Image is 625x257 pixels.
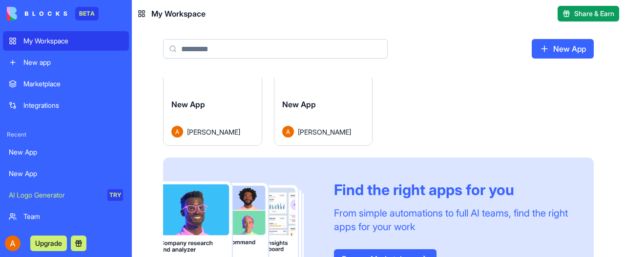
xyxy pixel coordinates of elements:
span: New App [171,99,205,109]
button: Upgrade [30,236,67,251]
span: [PERSON_NAME] [298,127,351,137]
div: Marketplace [23,79,123,89]
a: New app [3,53,129,72]
div: New App [9,169,123,178]
div: Team [23,212,123,221]
img: logo [7,7,67,20]
a: AI Logo GeneratorTRY [3,185,129,205]
a: New AppAvatar[PERSON_NAME] [274,29,373,146]
img: Avatar [282,126,294,138]
a: Integrations [3,96,129,115]
div: Find the right apps for you [334,181,570,198]
a: Team [3,207,129,226]
img: Avatar [171,126,183,138]
a: Upgrade [30,238,67,248]
div: BETA [75,7,99,20]
span: Share & Earn [574,9,614,19]
a: New App [532,39,594,59]
a: New App [3,142,129,162]
a: My Workspace [3,31,129,51]
button: Share & Earn [558,6,619,21]
a: New AppAvatar[PERSON_NAME] [163,29,262,146]
div: AI Logo Generator [9,190,101,200]
div: My Workspace [23,36,123,46]
a: Marketplace [3,74,129,94]
span: My Workspace [151,8,206,20]
a: New App [3,164,129,183]
span: New App [282,99,316,109]
a: BETA [7,7,99,20]
span: Recent [3,131,129,138]
img: ACg8ocK6yiNEbkF9Pv4roYnkAOki2sZYQrW7UaVyEV6GmURZ_rD7Bw=s96-c [5,236,21,251]
span: [PERSON_NAME] [187,127,240,137]
div: From simple automations to full AI teams, find the right apps for your work [334,206,570,234]
div: Integrations [23,100,123,110]
div: New app [23,58,123,67]
div: TRY [107,189,123,201]
div: New App [9,147,123,157]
